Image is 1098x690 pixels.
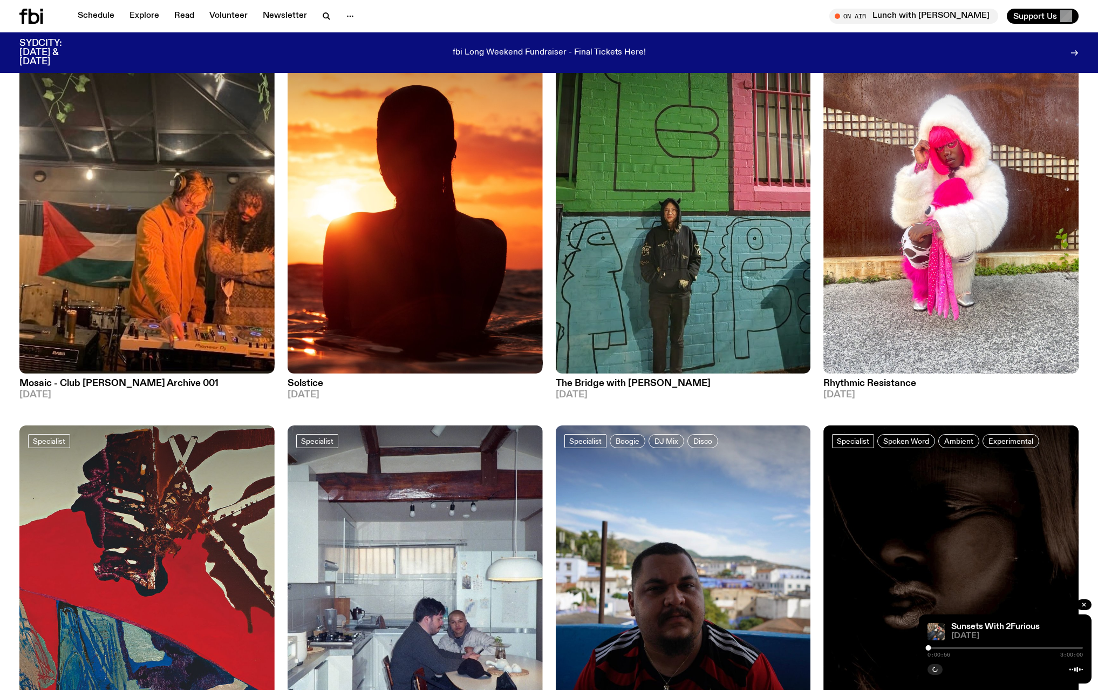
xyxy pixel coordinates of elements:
[837,437,869,445] span: Specialist
[19,379,275,388] h3: Mosaic - Club [PERSON_NAME] Archive 001
[823,390,1079,400] span: [DATE]
[288,390,543,400] span: [DATE]
[983,434,1039,448] a: Experimental
[256,9,313,24] a: Newsletter
[693,437,712,445] span: Disco
[569,437,602,445] span: Specialist
[288,374,543,400] a: Solstice[DATE]
[288,33,543,373] img: A girl standing in the ocean as waist level, staring into the rise of the sun.
[123,9,166,24] a: Explore
[168,9,201,24] a: Read
[883,437,929,445] span: Spoken Word
[556,379,811,388] h3: The Bridge with [PERSON_NAME]
[877,434,935,448] a: Spoken Word
[823,33,1079,373] img: Attu crouches on gravel in front of a brown wall. They are wearing a white fur coat with a hood, ...
[1007,9,1079,24] button: Support Us
[453,48,646,58] p: fbi Long Weekend Fundraiser - Final Tickets Here!
[610,434,645,448] a: Boogie
[19,374,275,400] a: Mosaic - Club [PERSON_NAME] Archive 001[DATE]
[203,9,254,24] a: Volunteer
[33,437,65,445] span: Specialist
[288,379,543,388] h3: Solstice
[564,434,606,448] a: Specialist
[951,623,1040,631] a: Sunsets With 2Furious
[1013,11,1057,21] span: Support Us
[301,437,333,445] span: Specialist
[28,434,70,448] a: Specialist
[951,632,1083,640] span: [DATE]
[649,434,684,448] a: DJ Mix
[556,390,811,400] span: [DATE]
[19,390,275,400] span: [DATE]
[654,437,678,445] span: DJ Mix
[927,652,950,658] span: 0:00:56
[687,434,718,448] a: Disco
[71,9,121,24] a: Schedule
[19,39,88,66] h3: SYDCITY: [DATE] & [DATE]
[944,437,973,445] span: Ambient
[988,437,1033,445] span: Experimental
[1060,652,1083,658] span: 3:00:00
[556,374,811,400] a: The Bridge with [PERSON_NAME][DATE]
[832,434,874,448] a: Specialist
[19,33,275,373] img: Tommy and Jono Playing at a fundraiser for Palestine
[616,437,639,445] span: Boogie
[829,9,998,24] button: On AirLunch with [PERSON_NAME]
[296,434,338,448] a: Specialist
[556,33,811,373] img: Amelia Sparke is wearing a black hoodie and pants, leaning against a blue, green and pink wall wi...
[823,374,1079,400] a: Rhythmic Resistance[DATE]
[823,379,1079,388] h3: Rhythmic Resistance
[938,434,979,448] a: Ambient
